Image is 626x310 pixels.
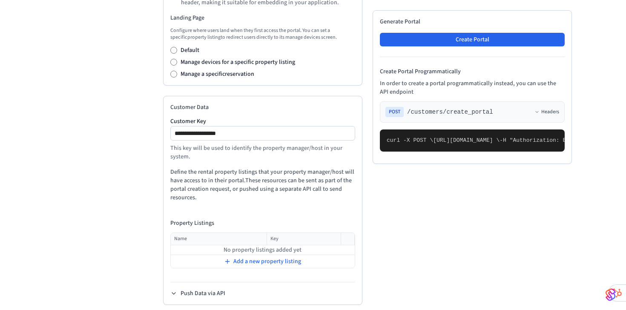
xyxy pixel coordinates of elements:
[385,107,404,117] span: POST
[171,233,267,245] th: Name
[433,137,500,144] span: [URL][DOMAIN_NAME] \
[380,67,565,76] h4: Create Portal Programmatically
[380,33,565,46] button: Create Portal
[181,58,295,66] label: Manage devices for a specific property listing
[534,109,559,115] button: Headers
[380,17,565,26] h2: Generate Portal
[233,257,301,266] span: Add a new property listing
[170,289,225,298] button: Push Data via API
[380,79,565,96] p: In order to create a portal programmatically instead, you can use the API endpoint
[181,46,199,55] label: Default
[181,70,254,78] label: Manage a specific reservation
[170,168,355,202] p: Define the rental property listings that your property manager/host will have access to in their ...
[387,137,433,144] span: curl -X POST \
[170,219,355,227] h4: Property Listings
[267,233,341,245] th: Key
[170,144,355,161] p: This key will be used to identify the property manager/host in your system.
[170,14,355,22] h3: Landing Page
[407,108,493,116] span: /customers/create_portal
[170,103,355,112] h2: Customer Data
[606,288,616,301] img: SeamLogoGradient.69752ec5.svg
[170,27,355,41] p: Configure where users land when they first access the portal. You can set a specific property lis...
[171,245,355,255] td: No property listings added yet
[170,118,355,124] label: Customer Key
